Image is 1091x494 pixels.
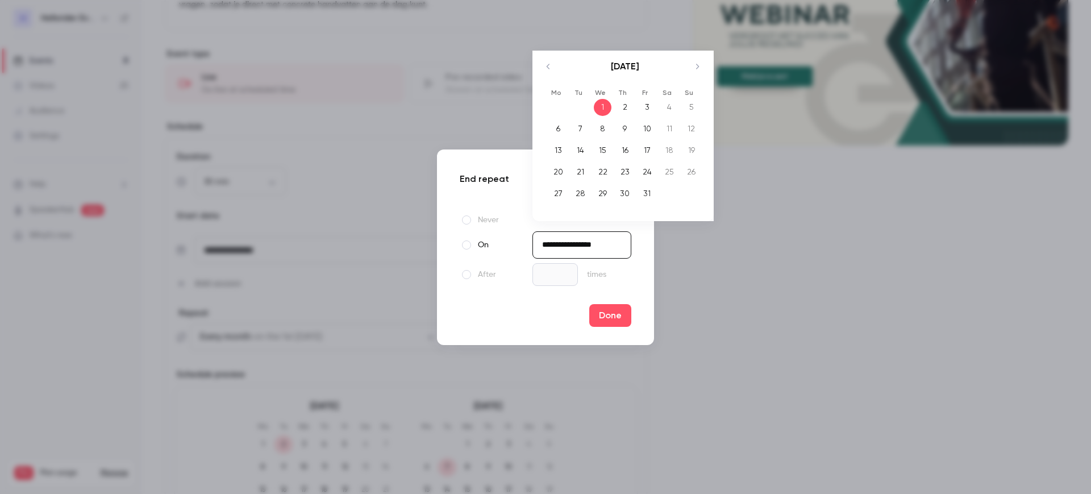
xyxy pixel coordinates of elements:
[614,183,636,205] td: Thursday, October 30, 2025
[663,89,672,97] small: Sa
[549,164,567,181] div: 20
[638,99,656,116] div: 3
[614,97,636,118] td: Thursday, October 2, 2025
[636,118,658,140] td: Friday, October 10, 2025
[616,99,634,116] div: 2
[680,161,702,183] td: Sunday, October 26, 2025
[680,118,702,140] td: Sunday, October 12, 2025
[660,99,678,116] div: 4
[549,142,567,159] div: 13
[642,89,648,97] small: Fr
[636,140,658,161] td: Friday, October 17, 2025
[592,118,614,140] td: Wednesday, October 8, 2025
[569,118,592,140] td: Tuesday, October 7, 2025
[532,231,631,259] input: Tue, February 17 2026
[685,89,693,97] small: Su
[682,99,700,116] div: 5
[569,161,592,183] td: Tuesday, October 21, 2025
[460,213,528,227] label: Never
[682,142,700,159] div: 19
[682,164,700,181] div: 26
[658,140,680,161] td: Saturday, October 18, 2025
[572,185,589,202] div: 28
[532,51,713,216] div: Calendar
[616,164,634,181] div: 23
[587,269,606,280] span: times
[680,140,702,161] td: Sunday, October 19, 2025
[660,121,678,138] div: 11
[660,142,678,159] div: 18
[460,238,528,252] label: On
[572,164,589,181] div: 21
[592,161,614,183] td: Wednesday, October 22, 2025
[616,142,634,159] div: 16
[549,121,567,138] div: 6
[547,161,569,183] td: Monday, October 20, 2025
[616,121,634,138] div: 9
[658,97,680,118] td: Saturday, October 4, 2025
[638,121,656,138] div: 10
[636,161,658,183] td: Friday, October 24, 2025
[572,142,589,159] div: 14
[594,185,611,202] div: 29
[592,140,614,161] td: Wednesday, October 15, 2025
[589,304,631,327] button: Done
[460,268,528,281] label: After
[618,89,627,97] small: Th
[680,97,702,118] td: Sunday, October 5, 2025
[547,118,569,140] td: Monday, October 6, 2025
[638,164,656,181] div: 24
[572,121,589,138] div: 7
[569,183,592,205] td: Tuesday, October 28, 2025
[594,99,611,116] div: 1
[660,164,678,181] div: 25
[594,121,611,138] div: 8
[658,161,680,183] td: Saturday, October 25, 2025
[460,172,631,186] p: End repeat
[614,140,636,161] td: Thursday, October 16, 2025
[658,118,680,140] td: Saturday, October 11, 2025
[682,121,700,138] div: 12
[549,185,567,202] div: 27
[636,97,658,118] td: Friday, October 3, 2025
[547,183,569,205] td: Monday, October 27, 2025
[638,185,656,202] div: 31
[595,89,606,97] small: We
[616,185,634,202] div: 30
[638,142,656,159] div: 17
[574,89,582,97] small: Tu
[611,61,639,72] strong: [DATE]
[594,164,611,181] div: 22
[592,97,614,118] td: Selected. Wednesday, October 1, 2025
[614,118,636,140] td: Thursday, October 9, 2025
[547,140,569,161] td: Monday, October 13, 2025
[569,140,592,161] td: Tuesday, October 14, 2025
[592,183,614,205] td: Wednesday, October 29, 2025
[614,161,636,183] td: Thursday, October 23, 2025
[551,89,561,97] small: Mo
[636,183,658,205] td: Friday, October 31, 2025
[594,142,611,159] div: 15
